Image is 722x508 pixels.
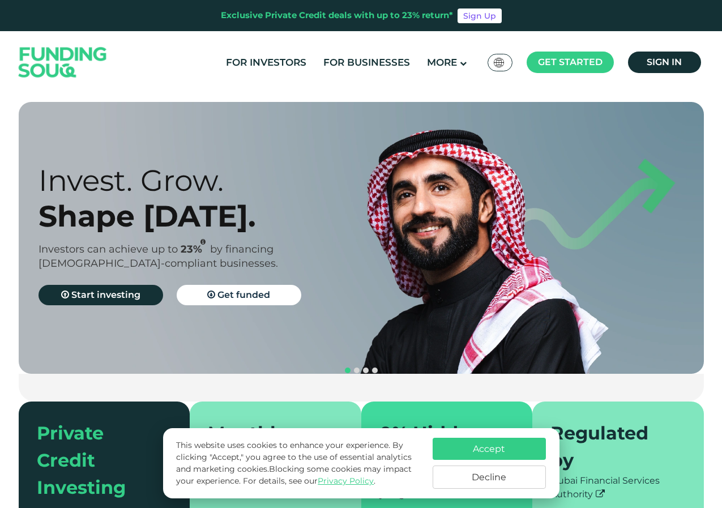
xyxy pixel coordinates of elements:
[39,163,381,198] div: Invest. Grow.
[433,438,546,460] button: Accept
[538,57,603,67] span: Get started
[176,439,421,487] p: This website uses cookies to enhance your experience. By clicking "Accept," you agree to the use ...
[39,243,178,255] span: Investors can achieve up to
[628,52,701,73] a: Sign in
[550,420,672,474] div: Regulated by
[217,289,270,300] span: Get funded
[427,57,457,68] span: More
[181,243,210,255] span: 23%
[200,239,206,245] i: 23% IRR (expected) ~ 15% Net yield (expected)
[458,8,502,23] a: Sign Up
[39,243,278,270] span: by financing [DEMOGRAPHIC_DATA]-compliant businesses.
[177,285,301,305] a: Get funded
[39,198,381,234] div: Shape [DATE].
[370,366,379,375] button: navigation
[433,466,546,489] button: Decline
[550,474,686,501] div: Dubai Financial Services Authority
[223,53,309,72] a: For Investors
[379,420,501,474] div: 0% Hidden Fees
[361,366,370,375] button: navigation
[647,57,682,67] span: Sign in
[37,420,159,501] div: Private Credit Investing
[243,476,375,486] span: For details, see our .
[71,289,140,300] span: Start investing
[321,53,413,72] a: For Businesses
[7,34,118,91] img: Logo
[176,464,412,486] span: Blocking some cookies may impact your experience.
[318,476,374,486] a: Privacy Policy
[343,366,352,375] button: navigation
[352,366,361,375] button: navigation
[208,420,330,474] div: Monthly repayments
[39,285,163,305] a: Start investing
[221,9,453,22] div: Exclusive Private Credit deals with up to 23% return*
[494,58,504,67] img: SA Flag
